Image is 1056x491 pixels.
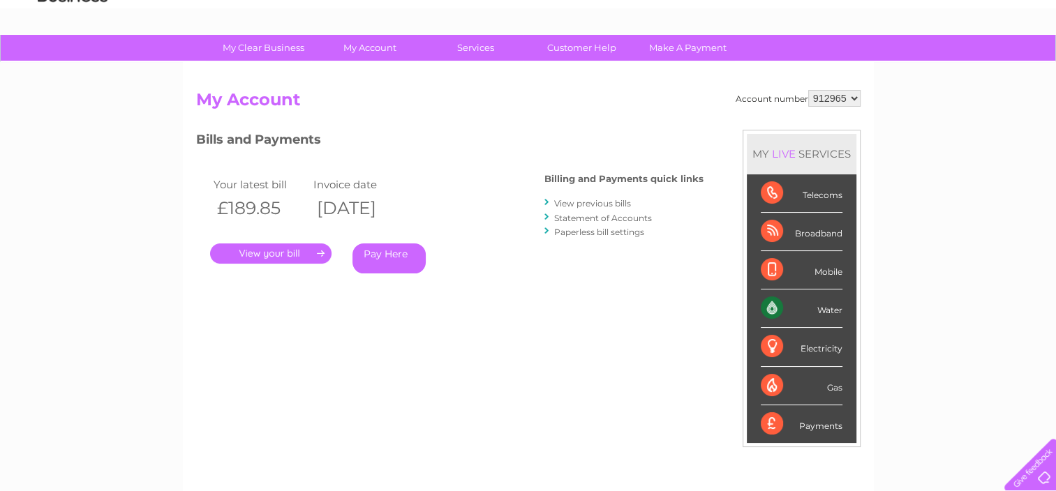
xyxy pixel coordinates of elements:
[761,251,842,289] div: Mobile
[769,147,798,160] div: LIVE
[761,328,842,366] div: Electricity
[747,134,856,174] div: MY SERVICES
[630,35,745,61] a: Make A Payment
[884,59,926,70] a: Telecoms
[310,175,410,194] td: Invoice date
[199,8,858,68] div: Clear Business is a trading name of Verastar Limited (registered in [GEOGRAPHIC_DATA] No. 3667643...
[1010,59,1043,70] a: Log out
[544,174,704,184] h4: Billing and Payments quick links
[761,367,842,405] div: Gas
[793,7,889,24] a: 0333 014 3131
[206,35,321,61] a: My Clear Business
[310,194,410,222] th: [DATE]
[210,194,311,222] th: £189.85
[810,59,837,70] a: Water
[761,174,842,213] div: Telecoms
[935,59,955,70] a: Blog
[554,227,644,237] a: Paperless bill settings
[761,405,842,443] div: Payments
[312,35,427,61] a: My Account
[524,35,639,61] a: Customer Help
[736,90,861,107] div: Account number
[554,213,652,223] a: Statement of Accounts
[352,243,426,273] a: Pay Here
[210,243,332,264] a: .
[963,59,997,70] a: Contact
[210,175,311,194] td: Your latest bill
[37,36,108,79] img: logo.png
[196,90,861,116] h2: My Account
[196,130,704,154] h3: Bills and Payments
[418,35,533,61] a: Services
[845,59,876,70] a: Energy
[761,289,842,328] div: Water
[554,198,631,209] a: View previous bills
[761,213,842,251] div: Broadband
